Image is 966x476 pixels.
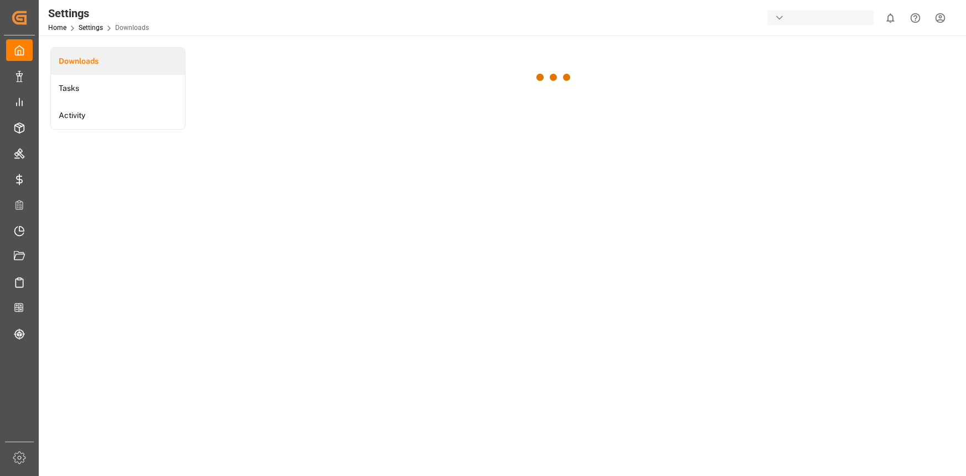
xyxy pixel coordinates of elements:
[79,24,103,32] a: Settings
[51,75,185,102] a: Tasks
[878,6,903,30] button: show 0 new notifications
[51,102,185,129] a: Activity
[48,5,149,22] div: Settings
[51,48,185,75] a: Downloads
[903,6,928,30] button: Help Center
[48,24,66,32] a: Home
